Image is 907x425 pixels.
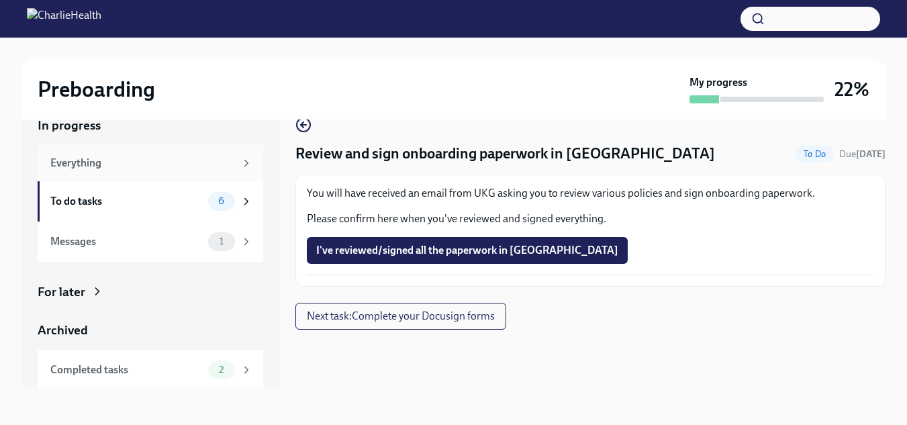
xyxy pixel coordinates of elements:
span: 6 [210,196,232,206]
span: To Do [796,149,834,159]
div: Messages [50,234,203,249]
span: 2 [211,365,232,375]
strong: My progress [689,75,747,90]
div: To do tasks [50,194,203,209]
div: Completed tasks [50,363,203,377]
button: I've reviewed/signed all the paperwork in [GEOGRAPHIC_DATA] [307,237,628,264]
button: Next task:Complete your Docusign forms [295,303,506,330]
img: CharlieHealth [27,8,101,30]
a: Everything [38,145,263,181]
span: Due [839,148,886,160]
a: For later [38,283,263,301]
h4: Review and sign onboarding paperwork in [GEOGRAPHIC_DATA] [295,144,715,164]
h3: 22% [834,77,869,101]
div: For later [38,283,85,301]
span: 1 [211,236,232,246]
p: Please confirm here when you've reviewed and signed everything. [307,211,874,226]
div: Everything [50,156,235,171]
a: Completed tasks2 [38,350,263,390]
strong: [DATE] [856,148,886,160]
a: To do tasks6 [38,181,263,222]
a: Messages1 [38,222,263,262]
a: In progress [38,117,263,134]
span: September 21st, 2025 09:00 [839,148,886,160]
a: Archived [38,322,263,339]
span: Next task : Complete your Docusign forms [307,310,495,323]
span: I've reviewed/signed all the paperwork in [GEOGRAPHIC_DATA] [316,244,618,257]
p: You will have received an email from UKG asking you to review various policies and sign onboardin... [307,186,874,201]
h2: Preboarding [38,76,155,103]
